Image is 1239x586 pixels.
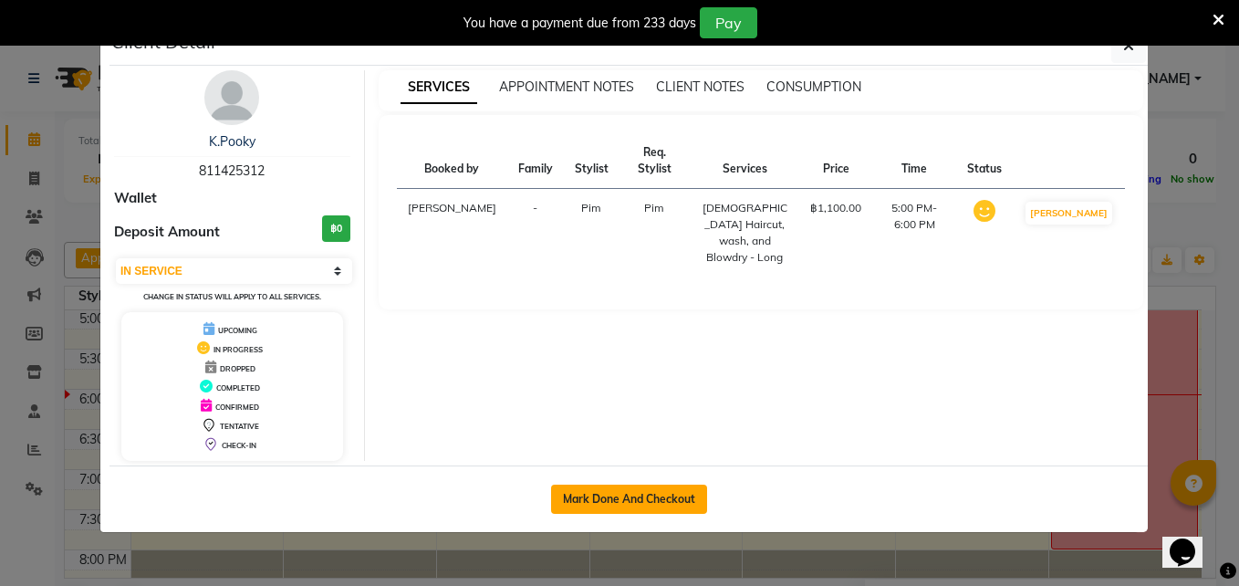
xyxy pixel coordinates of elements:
span: COMPLETED [216,383,260,392]
img: avatar [204,70,259,125]
span: Wallet [114,188,157,209]
button: [PERSON_NAME] [1026,202,1112,225]
th: Price [799,133,872,189]
th: Req. Stylist [619,133,691,189]
th: Time [872,133,956,189]
span: CONFIRMED [215,403,259,412]
span: Pim [644,201,664,215]
h3: ฿0 [322,215,350,242]
span: SERVICES [401,71,477,104]
span: 811425312 [199,162,265,179]
div: You have a payment due from 233 days [463,14,696,33]
td: - [507,189,564,277]
span: CHECK-IN [222,441,256,450]
th: Booked by [397,133,507,189]
td: [PERSON_NAME] [397,189,507,277]
button: Pay [700,7,757,38]
span: UPCOMING [218,326,257,335]
button: Mark Done And Checkout [551,485,707,514]
th: Services [690,133,799,189]
td: 5:00 PM-6:00 PM [872,189,956,277]
span: TENTATIVE [220,422,259,431]
th: Stylist [564,133,619,189]
th: Status [956,133,1013,189]
span: DROPPED [220,364,255,373]
div: [DEMOGRAPHIC_DATA] Haircut, wash, and Blowdry - Long [701,200,788,266]
span: CLIENT NOTES [656,78,744,95]
div: ฿1,100.00 [810,200,861,216]
iframe: chat widget [1162,513,1221,568]
span: Deposit Amount [114,222,220,243]
span: APPOINTMENT NOTES [499,78,634,95]
a: K.Pooky [209,133,255,150]
th: Family [507,133,564,189]
small: Change in status will apply to all services. [143,292,321,301]
span: Pim [581,201,601,215]
span: IN PROGRESS [213,345,263,354]
span: CONSUMPTION [766,78,861,95]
